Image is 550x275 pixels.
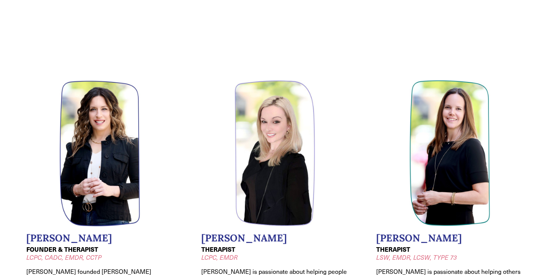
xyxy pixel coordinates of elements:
[376,232,523,244] h2: [PERSON_NAME]
[60,80,141,227] img: Headshot of Wendy Pawelski, LCPC, CADC, EMDR, CCTP. Wendy is a founder oft Ivy Lane Counseling
[376,245,410,254] strong: THERAPIST
[26,232,173,244] h2: [PERSON_NAME]
[201,253,238,261] em: LCPC, EMDR
[409,80,490,227] img: Headshot of Jodi Kautz, LSW, EMDR, TYPE 73, LCSW. Jodi is a therapist at Ivy Lane Counseling.
[235,80,315,227] img: Headshot of Jessica Wilkiel, LCPC, EMDR. Meghan is a therapist at Ivy Lane Counseling.
[201,232,348,244] h2: [PERSON_NAME]
[26,245,98,254] strong: FOUNDER & THERAPIST
[26,253,102,261] em: LCPC, CADC, EMDR, CCTP
[201,245,235,254] strong: THERAPIST
[376,253,457,261] em: LSW, EMDR, LCSW, TYPE 73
